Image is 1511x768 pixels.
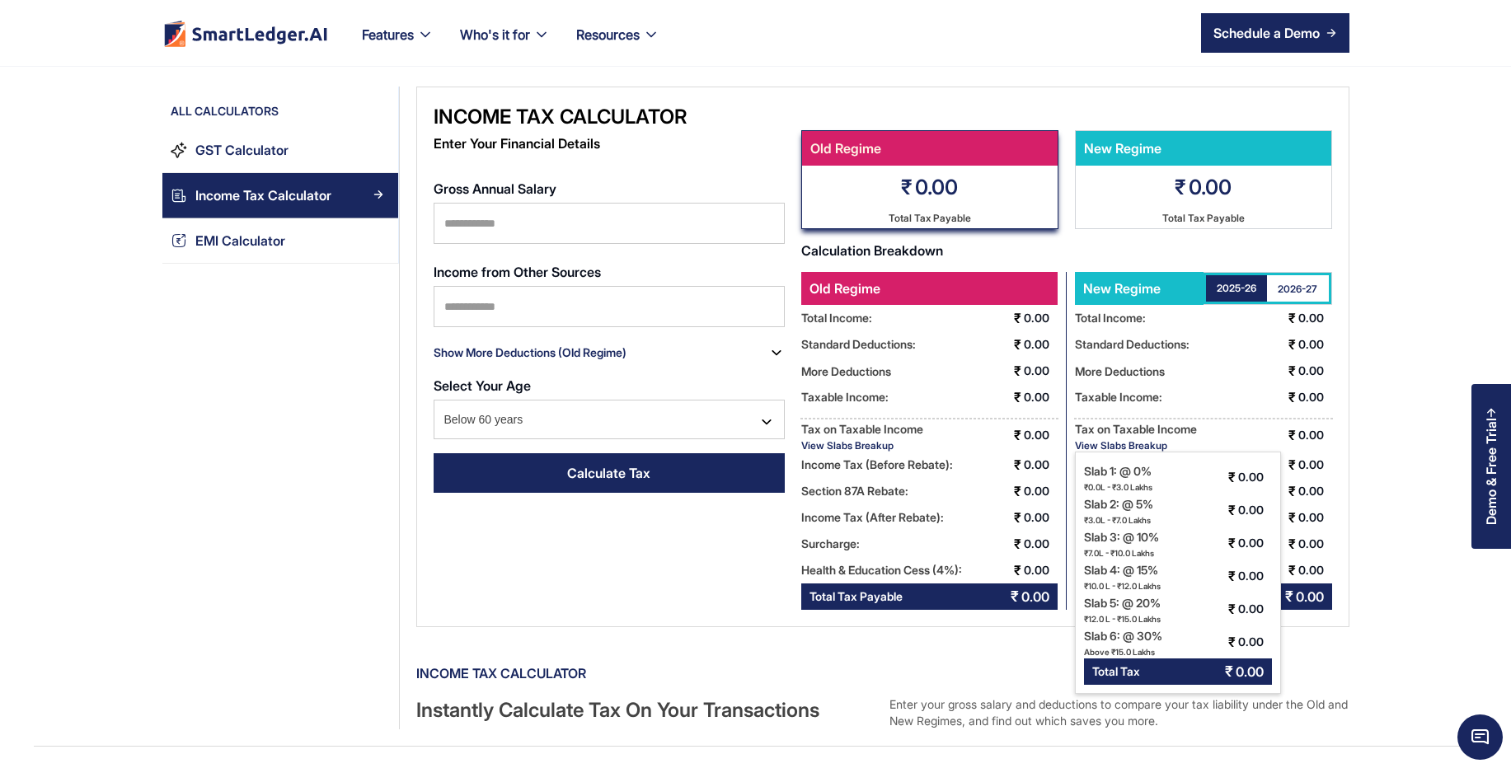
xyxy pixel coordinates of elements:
div: ₹ [1014,305,1021,331]
div: ₹ [1014,452,1021,478]
div: Total Tax Payable [809,583,903,610]
div: Health & Education Cess (4%): [801,557,962,583]
div: ₹ [1014,557,1021,583]
div: 0.00 [1298,384,1332,410]
div: Total Income: [1075,305,1146,331]
div: 0.00 [1238,629,1272,655]
div: Calculate Tax [567,463,650,483]
div: Who's it for [447,23,563,66]
div: Resources [563,23,673,66]
strong: Gross Annual Salary [434,180,556,197]
div: ₹ [1011,583,1019,610]
img: mingcute_down-line [768,344,785,361]
a: Schedule a Demo [1201,13,1349,53]
div: GST Calculator [195,139,289,162]
div: ₹ [1285,583,1293,610]
a: home [162,20,329,47]
div: View Slabs Breakup [801,439,923,452]
div: Taxable Income: [1075,384,1162,410]
div: Who's it for [460,23,530,46]
a: EMI CalculatorArrow Right Blue [162,218,398,264]
div: Features [349,23,447,66]
div: 0.00 [1024,557,1058,583]
div: 0.00 [1189,173,1232,201]
div: Slab 1: @ 0% [1084,461,1152,481]
div: ₹ [1288,422,1296,448]
div: 0.00 [1298,305,1332,331]
div: New Regime [1075,272,1204,305]
span: Chat Widget [1457,714,1503,760]
div: Above ₹15.0 Lakhs [1084,646,1162,658]
div: ₹ [1225,658,1233,685]
div: ₹ [1228,563,1236,589]
div: Enter your gross salary and deductions to compare your tax liability under the Old and New Regime... [889,696,1349,729]
div: Demo & Free Trial [1484,418,1499,525]
div: Resources [576,23,640,46]
div: Total Tax [1092,658,1140,685]
div: Taxable Income: [801,384,889,410]
div: ₹ [1014,531,1021,557]
div: 0.00 [1024,305,1058,331]
div: 0.00 [915,173,958,201]
div: 0.00 [1024,504,1058,531]
strong: Select Your Age [434,377,531,394]
div: Total Tax Payable [1162,208,1245,228]
div: Features [362,23,414,46]
form: Email Form [434,173,785,503]
div: ₹ [1228,497,1236,523]
div: Calculation Breakdown [801,237,1332,264]
div: 0.00 [1298,504,1332,531]
div: Slab 4: @ 15% [1084,560,1161,580]
div: 2026-27 [1278,282,1317,296]
div: Slab 2: @ 5% [1084,494,1153,514]
div: EMI Calculator [195,230,285,252]
div: ₹ [1228,530,1236,556]
div: View Slabs Breakup [1075,439,1197,452]
div: 0.00 [1236,658,1264,685]
div: ₹ [1288,557,1296,583]
div: More Deductions [1075,361,1165,382]
div: ₹7.0L - ₹10.0 Lakhs [1084,547,1159,560]
div: ₹0.0L - ₹3.0 Lakhs [1084,481,1152,494]
div: Income Tax (Before Rebate): [801,452,953,478]
div: ₹ [1014,478,1021,504]
div: ₹ [1014,384,1021,410]
div: ₹ [1288,305,1296,331]
div: 0.00 [1298,331,1332,358]
img: footer logo [162,20,329,47]
img: Arrow Right Blue [373,235,383,245]
div: 0.00 [1298,452,1332,478]
div: Below 60 years [434,400,785,439]
div: 0.00 [1024,331,1058,358]
div: Total Income: [801,305,872,331]
div: 0.00 [1024,384,1058,410]
div: ₹ [1288,358,1296,384]
strong: Income from Other Sources [434,264,601,280]
div: ₹3.0L - ₹7.0 Lakhs [1084,514,1153,527]
div: 2025-26 [1217,280,1256,297]
div: 0.00 [1296,583,1324,610]
div: ₹ [1175,173,1186,201]
div: Old Regime [801,272,1058,305]
div: Schedule a Demo [1213,23,1320,43]
div: ₹ [1288,504,1296,531]
div: ₹ [1288,384,1296,410]
div: Slab 6: @ 30% [1084,625,1162,646]
div: Show More Deductions (Old Regime) [434,340,626,366]
div: ₹ [1014,358,1021,384]
img: arrow right icon [1326,28,1336,38]
div: Slab 3: @ 10% [1084,527,1159,547]
div: 0.00 [1298,358,1332,384]
img: Arrow Right Blue [373,190,383,199]
div: 0.00 [1238,530,1272,556]
div: ₹ [1288,452,1296,478]
div: Enter Your Financial Details [434,130,785,157]
div: ₹ [1288,331,1296,358]
div: 0.00 [1024,422,1058,448]
div: Tax on Taxable Income [1075,419,1197,439]
div: Old Regime [802,131,1049,166]
div: More Deductions [801,361,891,382]
img: mingcute_down-line [758,414,775,430]
a: GST CalculatorArrow Right Blue [162,128,398,173]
